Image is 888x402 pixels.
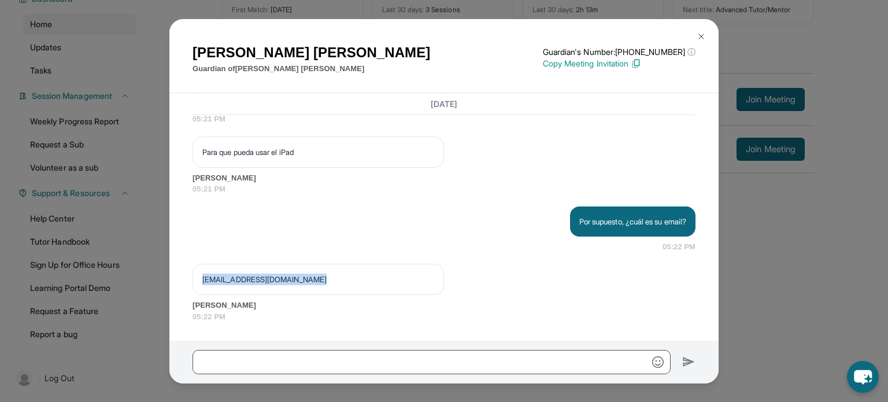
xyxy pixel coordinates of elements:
[543,58,695,69] p: Copy Meeting Invitation
[687,46,695,58] span: ⓘ
[652,356,664,368] img: Emoji
[543,46,695,58] p: Guardian's Number: [PHONE_NUMBER]
[697,32,706,41] img: Close Icon
[193,98,695,109] h3: [DATE]
[193,63,430,75] p: Guardian of [PERSON_NAME] [PERSON_NAME]
[193,183,695,195] span: 05:21 PM
[202,146,434,158] p: Para que pueda usar el iPad
[579,216,686,227] p: Por supuesto, ¿cuál es su email?
[682,355,695,369] img: Send icon
[193,113,695,125] span: 05:21 PM
[193,300,695,311] span: [PERSON_NAME]
[202,274,434,285] p: [EMAIL_ADDRESS][DOMAIN_NAME]
[193,172,695,184] span: [PERSON_NAME]
[663,241,695,253] span: 05:22 PM
[847,361,879,393] button: chat-button
[631,58,641,69] img: Copy Icon
[193,42,430,63] h1: [PERSON_NAME] [PERSON_NAME]
[193,311,695,323] span: 05:22 PM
